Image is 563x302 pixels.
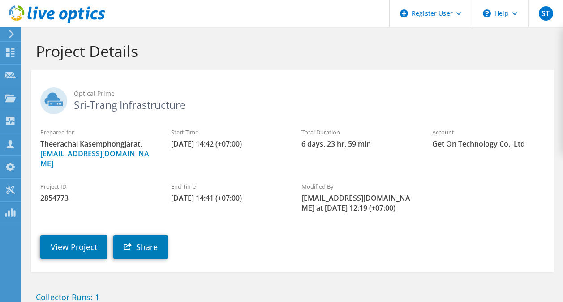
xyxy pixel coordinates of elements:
h1: Project Details [36,42,545,60]
span: 2854773 [40,193,153,203]
span: [DATE] 14:41 (+07:00) [171,193,284,203]
label: End Time [171,182,284,191]
span: [EMAIL_ADDRESS][DOMAIN_NAME] at [DATE] 12:19 (+07:00) [301,193,414,213]
label: Account [432,128,545,137]
svg: \n [483,9,491,17]
h2: Sri-Trang Infrastructure [40,87,545,110]
h2: Collector Runs: 1 [36,292,550,302]
span: [DATE] 14:42 (+07:00) [171,139,284,149]
label: Total Duration [301,128,414,137]
a: [EMAIL_ADDRESS][DOMAIN_NAME] [40,149,149,168]
span: Get On Technology Co., Ltd [432,139,545,149]
span: 6 days, 23 hr, 59 min [301,139,414,149]
span: Optical Prime [74,89,545,99]
a: View Project [40,235,107,259]
label: Project ID [40,182,153,191]
label: Prepared for [40,128,153,137]
label: Start Time [171,128,284,137]
span: ST [539,6,553,21]
label: Modified By [301,182,414,191]
span: Theerachai Kasemphongjarat, [40,139,153,168]
a: Share [113,235,168,259]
